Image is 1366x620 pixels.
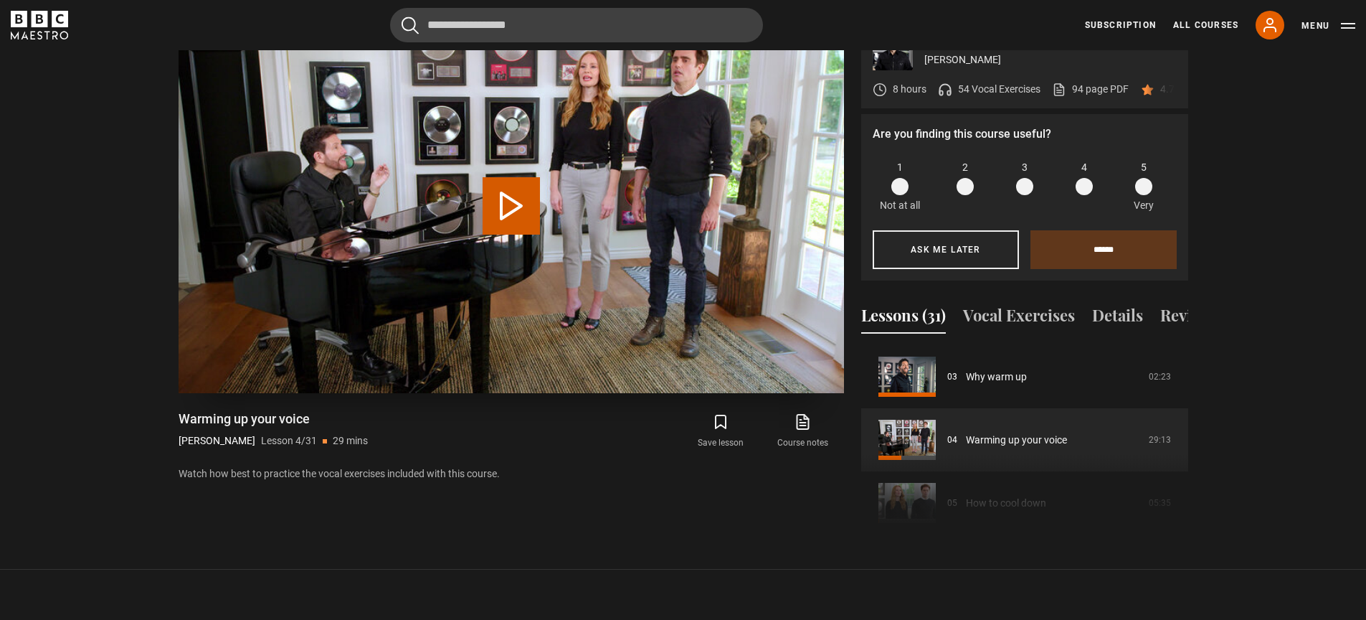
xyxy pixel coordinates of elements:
p: Watch how best to practice the vocal exercises included with this course. [179,466,844,482]
span: 1 [897,160,903,175]
span: 4 [1081,160,1087,175]
p: 29 mins [333,433,368,448]
span: 2 [962,160,968,175]
button: Toggle navigation [1301,19,1355,33]
a: Warming up your voice [966,433,1067,448]
p: [PERSON_NAME] [924,52,1177,67]
a: 94 page PDF [1052,82,1129,97]
p: Not at all [880,198,920,213]
p: [PERSON_NAME] [179,433,255,448]
button: Vocal Exercises [963,304,1075,334]
p: Very [1130,198,1158,213]
span: 3 [1022,160,1028,175]
a: Subscription [1085,19,1156,32]
input: Search [390,8,763,42]
svg: BBC Maestro [11,11,68,39]
button: Details [1092,304,1143,334]
button: Lessons (31) [861,304,946,334]
a: Course notes [762,410,843,452]
a: All Courses [1173,19,1238,32]
p: 54 Vocal Exercises [958,82,1040,97]
button: Reviews (60) [1160,304,1250,334]
button: Save lesson [680,410,762,452]
p: 8 hours [893,82,926,97]
a: Why warm up [966,370,1027,385]
h1: Warming up your voice [179,410,368,428]
span: 5 [1141,160,1147,175]
video-js: Video Player [179,19,844,393]
button: Ask me later [873,230,1019,269]
button: Submit the search query [402,17,419,34]
p: Are you finding this course useful? [873,126,1177,143]
p: Lesson 4/31 [261,433,317,448]
button: Play Lesson Warming up your voice [483,177,540,235]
